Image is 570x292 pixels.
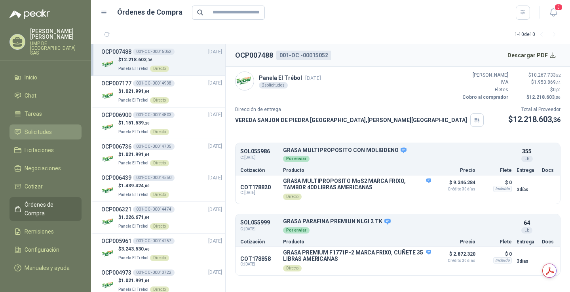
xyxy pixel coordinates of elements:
div: 1 - 10 de 10 [515,28,560,41]
div: 001-OC -00014938 [133,80,175,87]
p: 3 días [517,256,537,266]
div: 001-OC -00014257 [133,238,175,244]
div: 001-OC -00013722 [133,269,175,276]
span: Panela El Trébol [118,130,148,134]
button: 3 [546,6,560,20]
span: C: [DATE] [240,190,278,195]
span: [DATE] [208,48,222,56]
p: 3 días [517,185,537,194]
p: Cotización [240,239,278,244]
span: 0 [553,87,560,92]
div: 001-OC -00014735 [133,143,175,150]
p: Cobro al comprador [461,94,508,101]
p: Docs [542,239,555,244]
p: Producto [283,239,431,244]
p: Flete [480,239,512,244]
p: SOL055999 [240,220,278,226]
img: Company Logo [101,247,115,260]
p: Precio [436,239,475,244]
a: OCP006439001-OC -00014550[DATE] Company Logo$1.439.424,00Panela El TrébolDirecto [101,173,222,198]
div: Por enviar [283,156,310,162]
span: 10.267.733 [531,72,560,78]
h3: OCP006439 [101,173,131,182]
div: Directo [150,223,169,230]
span: C: [DATE] [240,226,278,232]
p: $ 2.872.320 [436,249,475,263]
span: 12.218.603 [513,115,560,124]
p: SOL055986 [240,149,278,154]
a: Licitaciones [9,143,82,158]
p: COT178858 [240,256,278,262]
span: Crédito 30 días [436,187,475,191]
img: Company Logo [101,57,115,71]
a: Manuales y ayuda [9,260,82,275]
a: OCP007488001-OC -00015052[DATE] Company Logo$12.218.603,36Panela El TrébolDirecto [101,47,222,72]
div: 001-OC -00014550 [133,175,175,181]
p: 355 [522,147,532,156]
p: Entrega [517,239,537,244]
p: GRASA PARAFINA PREMIUN NLGI 2 TK [283,218,512,225]
span: 1.226.671 [121,215,150,220]
img: Company Logo [101,89,115,103]
span: [DATE] [208,143,222,150]
p: [PERSON_NAME] [PERSON_NAME] [30,28,82,40]
a: Órdenes de Compra [9,197,82,221]
span: Cotizar [25,182,43,191]
p: $ [508,113,560,126]
p: $ [513,72,560,79]
a: OCP006900001-OC -00014803[DATE] Company Logo$1.151.539,20Panela El TrébolDirecto [101,111,222,136]
a: Inicio [9,70,82,85]
span: Inicio [25,73,37,82]
a: Tareas [9,106,82,121]
span: ,04 [144,215,150,220]
p: $ [118,88,169,95]
span: [DATE] [208,269,222,276]
div: Incluido [493,186,512,192]
div: Directo [150,255,169,261]
div: Directo [283,194,302,200]
div: 001-OC -00014803 [133,112,175,118]
span: Remisiones [25,227,54,236]
span: Panela El Trébol [118,287,148,292]
div: Directo [150,97,169,104]
span: Licitaciones [25,146,54,154]
button: Descargar PDF [503,47,561,63]
a: Negociaciones [9,161,82,176]
img: Company Logo [101,215,115,229]
p: GRASA PREMIUM F1771P-2 MARCA FRIXO, CUÑETE 35 LIBRAS AMERICANAS [283,249,431,262]
p: Docs [542,168,555,173]
p: GRASA MULTIPROPOSITO CON MOLIBDENO [283,147,512,154]
a: Remisiones [9,224,82,239]
span: 1.439.424 [121,183,150,188]
span: ,20 [144,121,150,125]
div: Directo [150,192,169,198]
p: 64 [524,219,530,227]
p: Precio [436,168,475,173]
a: OCP005961001-OC -00014257[DATE] Company Logo$3.243.530,40Panela El TrébolDirecto [101,237,222,262]
span: Panela El Trébol [118,256,148,260]
span: ,04 [144,153,150,157]
img: Company Logo [101,152,115,166]
span: Configuración [25,245,59,254]
span: Panela El Trébol [118,98,148,102]
a: Chat [9,88,82,103]
span: 1.021.991 [121,89,150,94]
span: [DATE] [305,75,321,81]
div: LB [521,156,533,162]
div: Directo [150,66,169,72]
span: ,04 [144,89,150,94]
div: 001-OC -00015052 [133,49,175,55]
h3: OCP004973 [101,268,131,277]
h3: OCP006736 [101,142,131,151]
span: ,36 [555,95,560,100]
div: Lb [521,227,532,234]
div: Directo [283,265,302,271]
p: $ 0 [480,178,512,187]
span: ,00 [144,184,150,188]
a: OCP007177001-OC -00014938[DATE] Company Logo$1.021.991,04Panela El TrébolDirecto [101,79,222,104]
span: [DATE] [208,111,222,119]
span: Solicitudes [25,128,52,136]
span: Chat [25,91,36,100]
img: Logo peakr [9,9,50,19]
h3: OCP007177 [101,79,131,88]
